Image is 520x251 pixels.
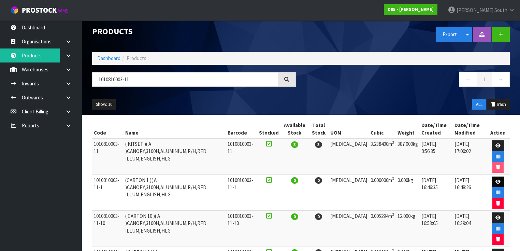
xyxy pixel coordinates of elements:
sup: 3 [392,212,394,217]
td: 1010810003-11-10 [226,211,257,247]
td: 3.238400m [369,138,396,175]
span: South [494,7,507,13]
sup: 3 [392,140,394,145]
strong: D05 - [PERSON_NAME] [388,6,434,12]
td: 0.005294m [369,211,396,247]
th: Stocked [257,120,280,138]
th: Available Stock [280,120,308,138]
span: 3 [291,141,298,148]
small: WMS [58,8,69,14]
a: D05 - [PERSON_NAME] [384,4,437,15]
td: [DATE] 17:00:02 [453,138,486,175]
span: 3 [315,141,322,148]
img: cube-alt.png [10,6,19,14]
button: ALL [472,99,486,110]
td: 0.000000m [369,175,396,211]
th: Code [92,120,124,138]
sup: 3 [392,176,394,181]
td: [DATE] 16:48:26 [453,175,486,211]
td: [DATE] 16:46:35 [420,175,453,211]
span: Products [127,55,146,61]
td: [DATE] 16:53:05 [420,211,453,247]
button: Trash [487,99,510,110]
a: ← [459,72,477,87]
th: Date/Time Created [420,120,453,138]
span: 0 [315,213,322,220]
td: ( CARTON 10 )( A )CANOPY,3100H,ALUMINIUM,R/H,RED ILLUM,ENGLISH,HLG [124,211,226,247]
a: Dashboard [97,55,120,61]
span: ProStock [22,6,57,15]
input: Search products [92,72,278,87]
td: [MEDICAL_DATA] [329,175,369,211]
td: ( KITSET )( A )CANOPY,3100H,ALUMINIUM,R/H,RED ILLUM,ENGLISH,HLG [124,138,226,175]
td: 1010810003-11-10 [92,211,124,247]
th: Date/Time Modified [453,120,486,138]
td: 0.000kg [396,175,420,211]
td: 1010810003-11 [92,138,124,175]
td: 1010810003-11-1 [226,175,257,211]
td: 12.000kg [396,211,420,247]
td: [MEDICAL_DATA] [329,211,369,247]
th: UOM [329,120,369,138]
td: 1010810003-11 [226,138,257,175]
h1: Products [92,27,296,36]
button: Export [436,27,463,42]
td: [DATE] 8:56:35 [420,138,453,175]
th: Weight [396,120,420,138]
th: Barcode [226,120,257,138]
td: (CARTON 1 )( A )CANOPY,3100H,ALUMINIUM,R/H,RED ILLUM,ENGLISH,HLG [124,175,226,211]
span: 0 [291,213,298,220]
a: → [492,72,510,87]
th: Total Stock [308,120,329,138]
nav: Page navigation [306,72,510,89]
td: 1010810003-11-1 [92,175,124,211]
button: Show: 10 [92,99,116,110]
td: [DATE] 16:39:04 [453,211,486,247]
a: 1 [477,72,492,87]
th: Name [124,120,226,138]
th: Action [486,120,510,138]
td: [MEDICAL_DATA] [329,138,369,175]
span: [PERSON_NAME] [457,7,493,13]
span: 0 [315,177,322,184]
span: 0 [291,177,298,184]
th: Cubic [369,120,396,138]
td: 387.000kg [396,138,420,175]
